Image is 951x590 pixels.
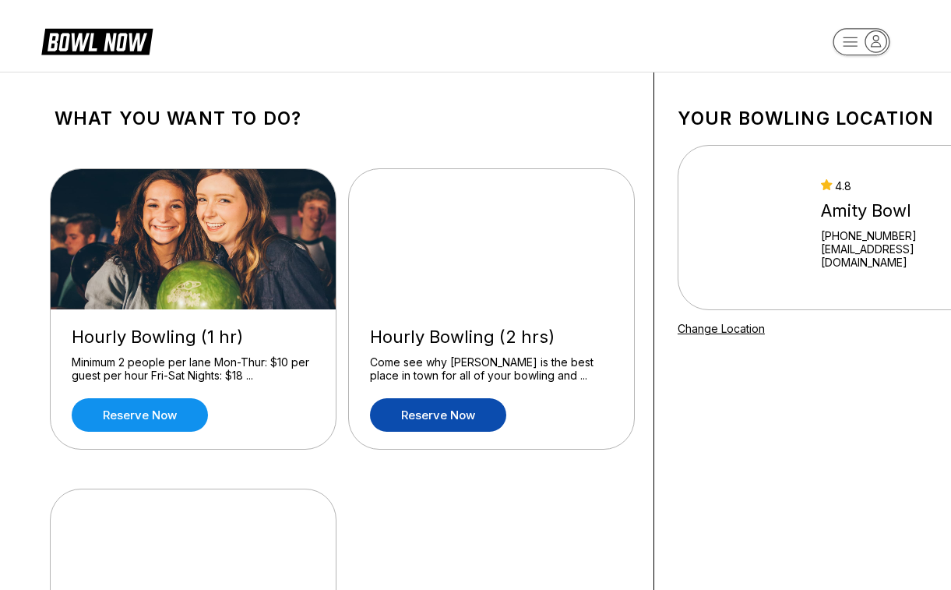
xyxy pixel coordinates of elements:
div: Hourly Bowling (1 hr) [72,327,315,348]
div: Hourly Bowling (2 hrs) [370,327,613,348]
h1: What you want to do? [55,108,630,129]
img: Amity Bowl [699,169,807,286]
a: Reserve now [370,398,506,432]
div: Minimum 2 people per lane Mon-Thur: $10 per guest per hour Fri-Sat Nights: $18 ... [72,355,315,383]
img: Hourly Bowling (2 hrs) [349,169,636,309]
div: Come see why [PERSON_NAME] is the best place in town for all of your bowling and ... [370,355,613,383]
a: Reserve now [72,398,208,432]
a: Change Location [678,322,765,335]
img: Hourly Bowling (1 hr) [51,169,337,309]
